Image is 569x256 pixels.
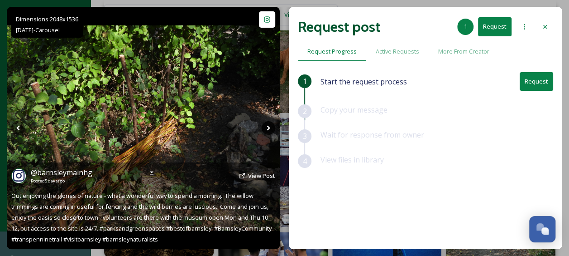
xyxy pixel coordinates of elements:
span: View files in library [320,155,384,165]
span: More From Creator [438,47,489,56]
a: View Post [248,172,275,180]
span: Posted 5 days ago [31,178,92,184]
span: 4 [303,156,307,167]
a: @barnsleymainhg [31,167,92,178]
span: View Post [248,172,275,180]
span: Request Progress [307,47,357,56]
span: [DATE] - Carousel [16,26,60,34]
span: 2 [303,106,307,117]
span: Out enjoying the glories of nature - what a wonderful way to spend a morning. The willow trimming... [11,192,273,243]
button: Open Chat [529,216,555,242]
span: Copy your message [320,105,387,115]
span: @ barnsleymainhg [31,167,92,177]
span: Wait for response from owner [320,130,424,140]
span: 1 [464,22,467,31]
button: Request [520,72,553,91]
span: 3 [303,131,307,142]
span: Dimensions: 2048 x 1536 [16,15,78,23]
img: Out enjoying the glories of nature - what a wonderful way to spend a morning. The willow trimming... [7,25,280,231]
button: Request [478,17,512,36]
span: Active Requests [376,47,419,56]
span: 1 [303,76,307,87]
span: Start the request process [320,76,407,87]
h2: Request post [298,16,380,38]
